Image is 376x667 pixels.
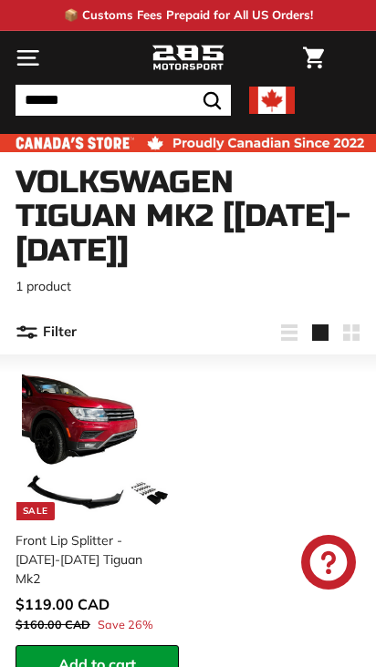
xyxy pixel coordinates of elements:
[16,85,231,116] input: Search
[151,43,225,74] img: Logo_285_Motorsport_areodynamics_components
[98,616,153,633] span: Save 26%
[16,364,179,645] a: Sale volkswagen-tiguan-front-lip Front Lip Splitter - [DATE]-[DATE] Tiguan Mk2 Save 26%
[16,277,360,296] p: 1 product
[64,6,313,25] p: 📦 Customs Fees Prepaid for All US Orders!
[294,32,333,84] a: Cart
[16,531,168,589] div: Front Lip Splitter - [DATE]-[DATE] Tiguan Mk2
[16,311,77,354] button: Filter
[16,502,55,520] div: Sale
[16,166,360,268] h1: Volkswagen Tiguan Mk2 [[DATE]-[DATE]]
[22,371,172,521] img: volkswagen-tiguan-front-lip
[296,535,361,594] inbox-online-store-chat: Shopify online store chat
[16,617,90,631] span: $160.00 CAD
[16,595,110,613] span: $119.00 CAD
